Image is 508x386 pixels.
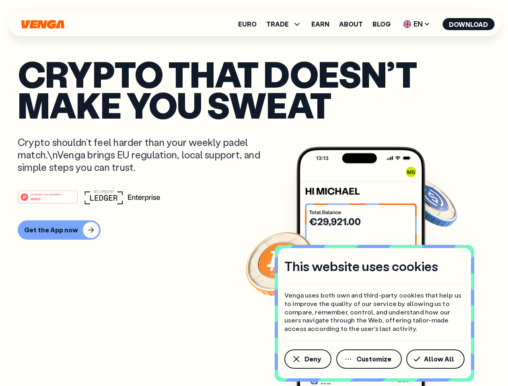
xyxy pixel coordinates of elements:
span: TRADE [266,21,289,27]
p: Crypto shouldn’t feel harder than your weekly padel match.\nVenga brings EU regulation, local sup... [18,136,272,174]
button: Get the App now [18,220,101,240]
a: Blog [372,21,391,27]
p: Crypto that doesn’t make you sweat [18,58,490,120]
span: EN [400,18,433,31]
a: #1 PRODUCT OF THE MONTHWeb3 [18,195,78,205]
p: Venga uses both own and third-party cookies that help us to improve the quality of our service by... [284,291,465,333]
button: Download [442,18,494,30]
span: Customize [356,356,391,362]
div: Get the App now [24,226,78,234]
span: Allow All [424,356,454,362]
h4: This website uses cookies [284,258,438,275]
tspan: Web3 [31,196,41,201]
img: USDC coin [401,173,459,231]
svg: Home [20,20,65,29]
a: Euro [238,21,257,27]
tspan: #1 PRODUCT OF THE MONTH [31,193,61,195]
button: Allow All [406,349,465,369]
img: flag-uk [403,20,411,28]
a: Earn [311,21,329,27]
span: Deny [304,356,321,362]
a: About [339,21,363,27]
img: Bitcoin [244,227,317,300]
button: Deny [284,349,331,369]
span: TRADE [266,19,302,29]
button: Customize [336,349,402,369]
a: Get the App now [18,220,490,240]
